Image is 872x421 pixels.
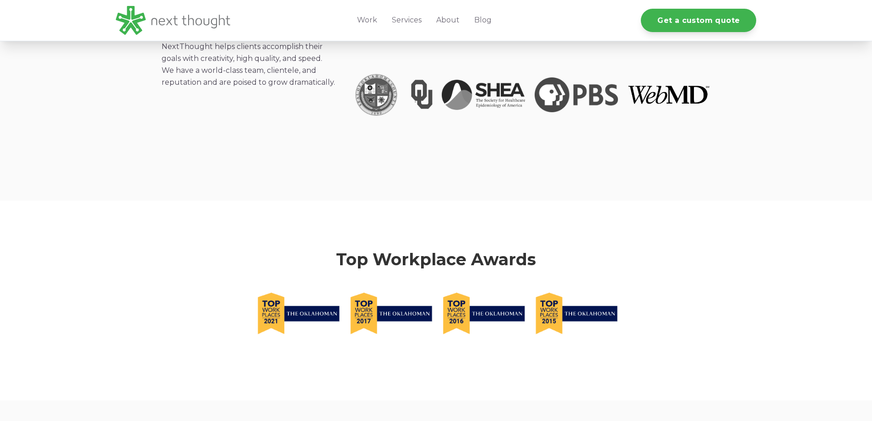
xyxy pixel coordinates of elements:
h2: Top Workplace Awards [253,250,619,269]
img: webmd-logo-black-and-white [627,53,710,137]
img: workplace badges [253,290,619,336]
p: NextThought helps clients accomplish their goals with creativity, high quality, and speed. We hav... [162,41,335,88]
img: ou grayscale [411,80,433,110]
img: shea grayscale [442,80,525,110]
a: Get a custom quote [641,9,756,32]
img: pbs grayscale [535,77,618,112]
img: LG - NextThought Logo [116,6,230,35]
img: ok county grayscale [349,66,402,124]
